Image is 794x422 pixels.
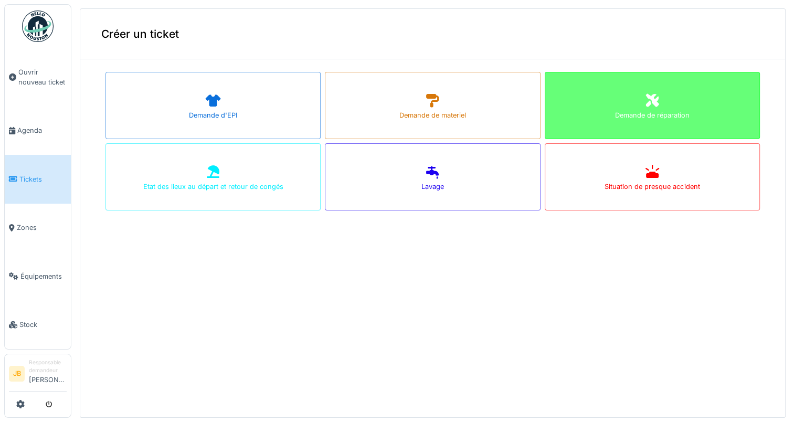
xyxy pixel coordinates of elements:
div: Situation de presque accident [605,182,700,192]
span: Tickets [19,174,67,184]
div: Responsable demandeur [29,358,67,375]
div: Créer un ticket [80,9,785,59]
a: Zones [5,204,71,252]
a: Équipements [5,252,71,300]
span: Équipements [20,271,67,281]
span: Zones [17,223,67,233]
div: Lavage [421,182,444,192]
span: Agenda [17,125,67,135]
a: JB Responsable demandeur[PERSON_NAME] [9,358,67,392]
img: Badge_color-CXgf-gQk.svg [22,10,54,42]
a: Ouvrir nouveau ticket [5,48,71,107]
a: Tickets [5,155,71,203]
span: Ouvrir nouveau ticket [18,67,67,87]
a: Stock [5,300,71,349]
div: Demande de réparation [615,110,690,120]
div: Demande de materiel [399,110,466,120]
li: [PERSON_NAME] [29,358,67,389]
span: Stock [19,320,67,330]
div: Demande d'EPI [189,110,237,120]
a: Agenda [5,107,71,155]
li: JB [9,366,25,382]
div: Etat des lieux au départ et retour de congés [143,182,283,192]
